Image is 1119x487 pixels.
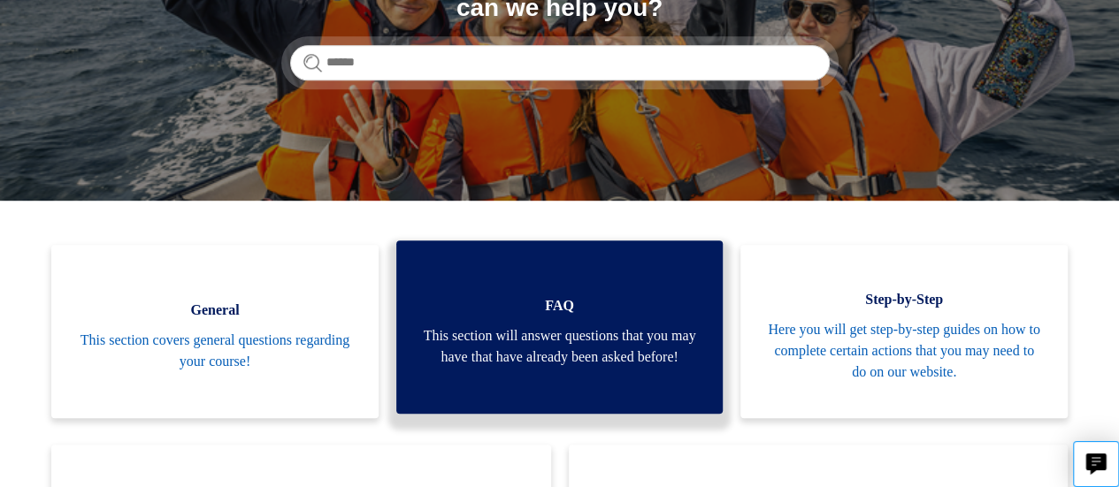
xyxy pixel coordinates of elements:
span: This section covers general questions regarding your course! [78,330,352,372]
a: Step-by-Step Here you will get step-by-step guides on how to complete certain actions that you ma... [740,245,1068,418]
span: Here you will get step-by-step guides on how to complete certain actions that you may need to do ... [767,319,1041,383]
span: Step-by-Step [767,289,1041,310]
input: Search [290,45,830,80]
span: FAQ [423,295,697,316]
span: This section will answer questions that you may have that have already been asked before! [423,325,697,368]
a: FAQ This section will answer questions that you may have that have already been asked before! [396,240,724,414]
a: General This section covers general questions regarding your course! [51,245,379,418]
span: General [78,300,352,321]
button: Live chat [1073,441,1119,487]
